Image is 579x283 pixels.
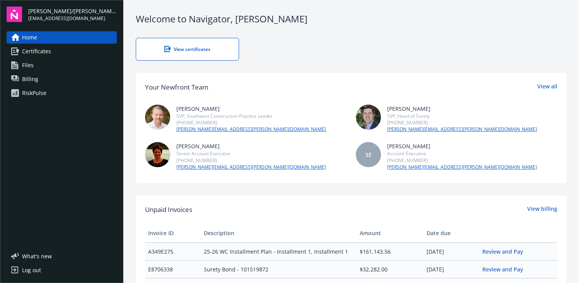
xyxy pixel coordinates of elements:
span: SE [366,151,372,159]
a: Files [7,59,117,71]
div: Log out [22,264,41,276]
a: RiskPulse [7,87,117,99]
div: SVP, Southwest Construction Practice Leader [176,113,326,119]
td: $32,282.00 [357,260,424,278]
a: [PERSON_NAME][EMAIL_ADDRESS][PERSON_NAME][DOMAIN_NAME] [176,164,326,171]
div: Senior Account Executive [176,150,326,157]
div: [PHONE_NUMBER] [176,119,326,126]
a: [PERSON_NAME][EMAIL_ADDRESS][PERSON_NAME][DOMAIN_NAME] [387,164,537,171]
span: Home [22,31,37,44]
td: $161,143.56 [357,242,424,260]
span: 25-26 WC Installment Plan - Installment 1, Installment 1 [204,247,354,256]
span: Billing [22,73,38,85]
span: Files [22,59,34,71]
span: Surety Bond - 101519872 [204,265,354,273]
span: What ' s new [22,252,52,260]
div: [PERSON_NAME] [387,105,537,113]
th: Date due [424,224,479,242]
img: photo [356,105,381,130]
img: navigator-logo.svg [7,7,22,22]
div: [PERSON_NAME] [387,142,537,150]
div: Your Newfront Team [145,82,208,92]
a: Review and Pay [482,248,529,255]
td: A349E275 [145,242,201,260]
div: RiskPulse [22,87,46,99]
td: E8706338 [145,260,201,278]
button: [PERSON_NAME]/[PERSON_NAME] Construction, Inc.[EMAIL_ADDRESS][DOMAIN_NAME] [28,7,117,22]
span: [EMAIL_ADDRESS][DOMAIN_NAME] [28,15,117,22]
div: [PHONE_NUMBER] [387,157,537,164]
div: [PHONE_NUMBER] [176,157,326,164]
div: SVP, Head of Surety [387,113,537,119]
td: [DATE] [424,242,479,260]
a: [PERSON_NAME][EMAIL_ADDRESS][PERSON_NAME][DOMAIN_NAME] [176,126,326,133]
a: View billing [527,205,557,215]
a: [PERSON_NAME][EMAIL_ADDRESS][PERSON_NAME][DOMAIN_NAME] [387,126,537,133]
a: Review and Pay [482,266,529,273]
div: View certificates [152,46,223,53]
img: photo [145,105,170,130]
span: Certificates [22,45,51,58]
a: Billing [7,73,117,85]
a: Home [7,31,117,44]
div: Account Executive [387,150,537,157]
a: Certificates [7,45,117,58]
div: Welcome to Navigator , [PERSON_NAME] [136,12,567,25]
div: [PERSON_NAME] [176,142,326,150]
img: photo [145,142,170,167]
div: [PERSON_NAME] [176,105,326,113]
div: [PHONE_NUMBER] [387,119,537,126]
th: Amount [357,224,424,242]
button: What's new [7,252,64,260]
a: View all [537,82,557,92]
span: [PERSON_NAME]/[PERSON_NAME] Construction, Inc. [28,7,117,15]
span: Unpaid Invoices [145,205,192,215]
th: Invoice ID [145,224,201,242]
td: [DATE] [424,260,479,278]
a: View certificates [136,38,239,61]
th: Description [201,224,357,242]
